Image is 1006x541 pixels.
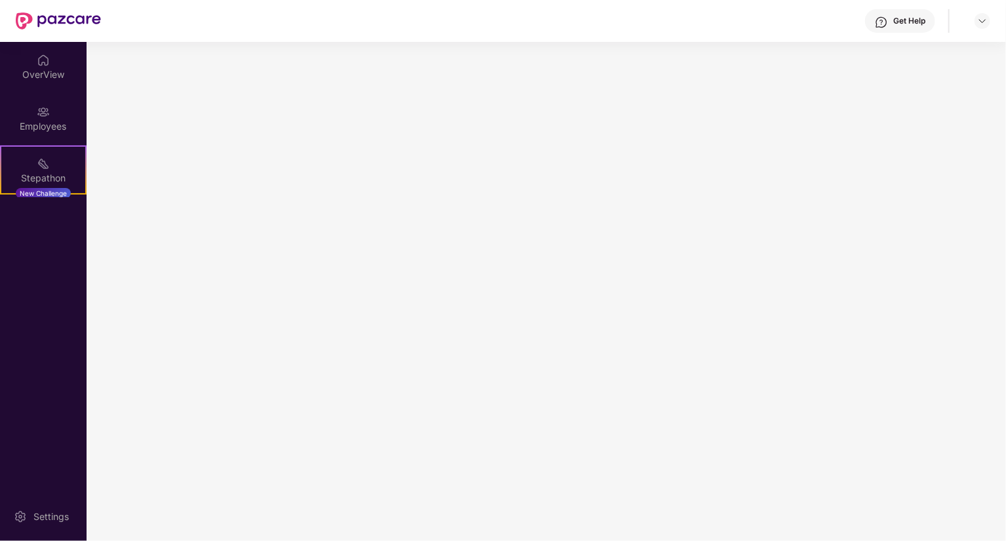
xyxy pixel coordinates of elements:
[977,16,988,26] img: svg+xml;base64,PHN2ZyBpZD0iRHJvcGRvd24tMzJ4MzIiIHhtbG5zPSJodHRwOi8vd3d3LnczLm9yZy8yMDAwL3N2ZyIgd2...
[1,172,85,185] div: Stepathon
[37,105,50,119] img: svg+xml;base64,PHN2ZyBpZD0iRW1wbG95ZWVzIiB4bWxucz0iaHR0cDovL3d3dy53My5vcmcvMjAwMC9zdmciIHdpZHRoPS...
[893,16,925,26] div: Get Help
[16,188,71,198] div: New Challenge
[37,157,50,170] img: svg+xml;base64,PHN2ZyB4bWxucz0iaHR0cDovL3d3dy53My5vcmcvMjAwMC9zdmciIHdpZHRoPSIyMSIgaGVpZ2h0PSIyMC...
[30,510,73,523] div: Settings
[14,510,27,523] img: svg+xml;base64,PHN2ZyBpZD0iU2V0dGluZy0yMHgyMCIgeG1sbnM9Imh0dHA6Ly93d3cudzMub3JnLzIwMDAvc3ZnIiB3aW...
[875,16,888,29] img: svg+xml;base64,PHN2ZyBpZD0iSGVscC0zMngzMiIgeG1sbnM9Imh0dHA6Ly93d3cudzMub3JnLzIwMDAvc3ZnIiB3aWR0aD...
[16,12,101,29] img: New Pazcare Logo
[37,54,50,67] img: svg+xml;base64,PHN2ZyBpZD0iSG9tZSIgeG1sbnM9Imh0dHA6Ly93d3cudzMub3JnLzIwMDAvc3ZnIiB3aWR0aD0iMjAiIG...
